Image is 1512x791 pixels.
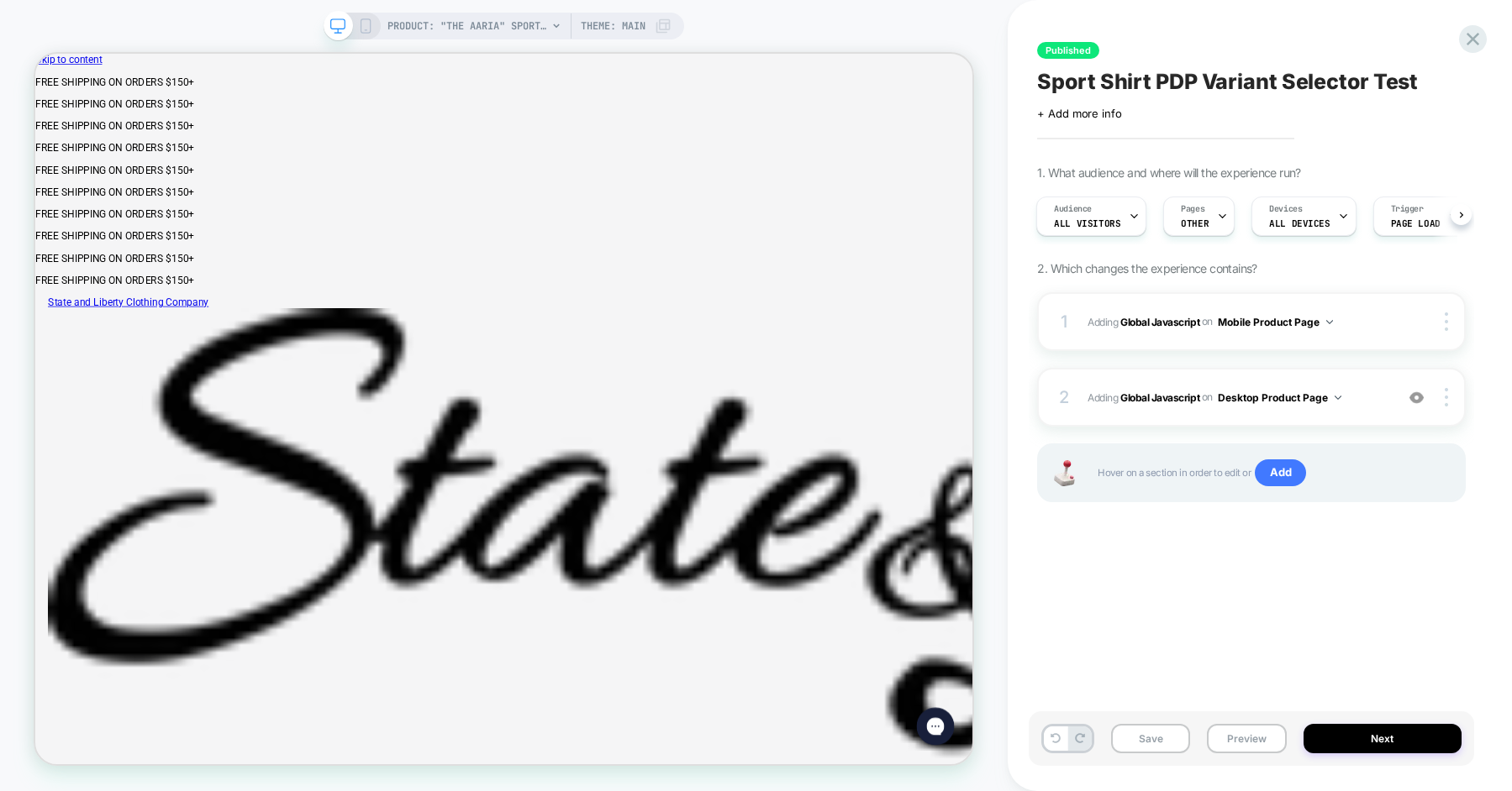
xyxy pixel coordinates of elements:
[1056,382,1072,412] div: 2
[1445,388,1448,406] img: close
[1304,724,1462,753] button: Next
[1326,320,1333,324] img: down arrow
[1409,390,1424,405] img: crossed eye
[387,13,547,39] span: PRODUCT: "The Aaria" Sport Shirt - Light Grey Bengal Stripe
[17,323,231,339] span: State and Liberty Clothing Company
[1202,312,1213,331] span: on
[1037,165,1300,180] span: 1. What audience and where will the experience run?
[1088,312,1386,333] span: Adding
[1335,395,1341,400] img: down arrow
[1207,724,1286,753] button: Preview
[1056,306,1072,337] div: 1
[1181,203,1204,215] span: Pages
[1037,107,1121,120] span: + Add more info
[1391,217,1441,229] span: Page Load
[1111,724,1190,753] button: Save
[1054,217,1120,229] span: All Visitors
[1391,203,1424,215] span: Trigger
[1037,42,1099,59] span: Published
[1037,261,1256,275] span: 2. Which changes the experience contains?
[1202,388,1213,406] span: on
[1269,217,1330,229] span: ALL DEVICES
[1098,459,1447,486] span: Hover on a section in order to edit or
[1120,315,1199,327] b: Global Javascript
[1037,69,1418,94] span: Sport Shirt PDP Variant Selector Test
[8,6,59,56] button: Gorgias live chat
[1255,459,1306,486] span: Add
[1181,217,1209,229] span: OTHER
[1088,387,1386,408] span: Adding
[1218,312,1333,333] button: Mobile Product Page
[1120,390,1199,403] b: Global Javascript
[1445,312,1448,331] img: close
[1269,203,1302,215] span: Devices
[1047,460,1081,486] img: Joystick
[1054,203,1092,215] span: Audience
[1218,387,1341,408] button: Desktop Product Page
[581,13,645,39] span: Theme: MAIN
